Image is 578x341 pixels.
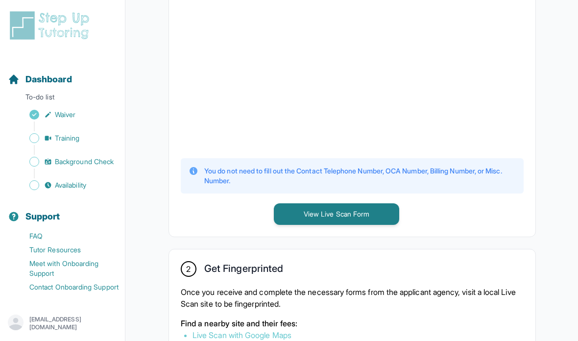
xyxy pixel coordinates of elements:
p: To-do list [4,92,121,106]
p: You do not need to fill out the Contact Telephone Number, OCA Number, Billing Number, or Misc. Nu... [204,166,516,186]
h2: Get Fingerprinted [204,263,283,278]
span: Training [55,133,80,143]
span: Waiver [55,110,75,120]
span: Support [25,210,60,223]
button: View Live Scan Form [274,203,399,225]
a: FAQ [8,229,125,243]
a: Background Check [8,155,125,169]
a: Training [8,131,125,145]
button: [EMAIL_ADDRESS][DOMAIN_NAME] [8,315,117,332]
a: View Live Scan Form [274,209,399,219]
a: Dashboard [8,73,72,86]
a: Live Scan with Google Maps [193,330,291,340]
p: Once you receive and complete the necessary forms from the applicant agency, visit a local Live S... [181,286,524,310]
img: logo [8,10,95,41]
p: [EMAIL_ADDRESS][DOMAIN_NAME] [29,316,117,331]
p: Find a nearby site and their fees: [181,317,524,329]
a: Tutor Resources [8,243,125,257]
button: Dashboard [4,57,121,90]
a: Availability [8,178,125,192]
span: Dashboard [25,73,72,86]
a: Waiver [8,108,125,122]
span: Availability [55,180,86,190]
a: Meet with Onboarding Support [8,257,125,280]
a: Contact Onboarding Support [8,280,125,294]
span: 2 [186,263,191,275]
span: Background Check [55,157,114,167]
button: Support [4,194,121,227]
